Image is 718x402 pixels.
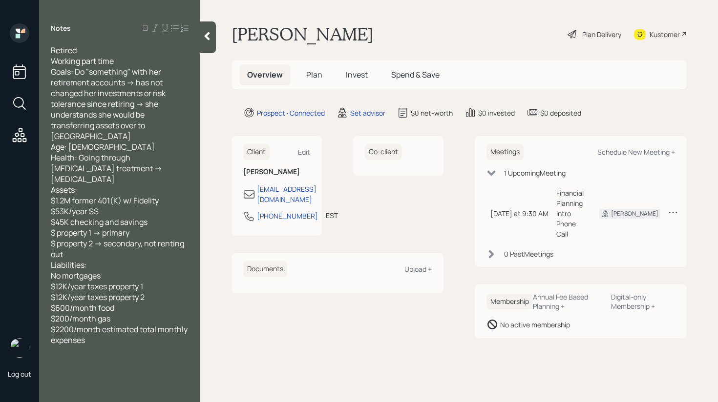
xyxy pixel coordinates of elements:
[51,313,110,324] span: $200/month gas
[51,227,129,238] span: $ property 1 -> primary
[243,144,270,160] h6: Client
[306,69,322,80] span: Plan
[257,108,325,118] div: Prospect · Connected
[326,210,338,221] div: EST
[51,260,87,270] span: Liabilities:
[243,168,310,176] h6: [PERSON_NAME]
[51,23,71,33] label: Notes
[350,108,385,118] div: Set advisor
[411,108,453,118] div: $0 net-worth
[597,147,675,157] div: Schedule New Meeting +
[10,338,29,358] img: retirable_logo.png
[51,206,99,217] span: $53K/year SS
[51,238,186,260] span: $ property 2 -> secondary, not renting out
[650,29,680,40] div: Kustomer
[257,211,318,221] div: [PHONE_NUMBER]
[391,69,440,80] span: Spend & Save
[404,264,432,274] div: Upload +
[533,292,603,311] div: Annual Fee Based Planning +
[500,320,570,330] div: No active membership
[490,208,549,219] div: [DATE] at 9:30 AM
[582,29,621,40] div: Plan Delivery
[611,209,658,218] div: [PERSON_NAME]
[486,294,533,310] h6: Membership
[51,56,114,66] span: Working part time
[51,292,145,302] span: $12K/year taxes property 2
[232,23,374,45] h1: [PERSON_NAME]
[486,144,524,160] h6: Meetings
[51,141,155,152] span: Age: [DEMOGRAPHIC_DATA]
[556,188,584,239] div: Financial Planning Intro Phone Call
[540,108,581,118] div: $0 deposited
[51,217,148,227] span: $45K checking and savings
[478,108,515,118] div: $0 invested
[298,147,310,157] div: Edit
[51,45,77,56] span: Retired
[247,69,283,80] span: Overview
[51,184,77,195] span: Assets:
[51,66,167,141] span: Goals: Do "something" with her retirement accounts -> has not changed her investments or risk tol...
[51,152,164,184] span: Health: Going through [MEDICAL_DATA] treatment -> [MEDICAL_DATA]
[8,369,31,379] div: Log out
[365,144,402,160] h6: Co-client
[346,69,368,80] span: Invest
[51,281,143,292] span: $12K/year taxes property 1
[257,184,317,204] div: [EMAIL_ADDRESS][DOMAIN_NAME]
[504,249,553,259] div: 0 Past Meeting s
[51,270,101,281] span: No mortgages
[51,302,114,313] span: $600/month food
[243,261,287,277] h6: Documents
[611,292,675,311] div: Digital-only Membership +
[51,195,159,206] span: $1.2M former 401(K) w/ Fidelity
[51,324,189,345] span: $2200/month estimated total monthly expenses
[504,168,566,178] div: 1 Upcoming Meeting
